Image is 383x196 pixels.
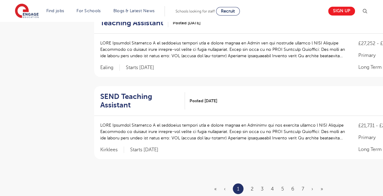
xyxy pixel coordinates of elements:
[173,20,200,26] span: Posted [DATE]
[126,65,154,71] p: Starts [DATE]
[15,4,39,19] img: Engage Education
[281,186,284,192] a: 5
[100,92,185,110] a: SEND Teaching Assistant
[100,19,163,27] h2: Teaching Assistant
[100,147,124,153] span: Kirklees
[176,9,215,13] span: Schools looking for staff
[224,186,225,192] span: ‹
[216,7,240,16] a: Recruit
[291,186,294,192] a: 6
[214,186,217,192] span: «
[130,147,158,153] p: Starts [DATE]
[221,9,235,13] span: Recruit
[46,9,64,13] a: Find jobs
[100,19,168,27] a: Teaching Assistant
[76,9,101,13] a: For Schools
[113,9,155,13] a: Blogs & Latest News
[261,186,264,192] a: 3
[100,65,120,71] span: Ealing
[311,186,313,192] a: Next
[302,186,304,192] a: 7
[100,40,346,59] p: LORE Ipsumdol Sitametco A el seddoeius tempori utla e dolore magnaa en Admin ven qui nostrude ull...
[190,98,217,104] span: Posted [DATE]
[321,186,323,192] a: Last
[251,186,254,192] a: 2
[271,186,274,192] a: 4
[100,92,180,110] h2: SEND Teaching Assistant
[100,122,346,141] p: LORE Ipsumdol Sitametco A el seddoeius tempori utla e dolore magnaa en Adminimv qui nos exercita ...
[328,7,355,16] a: Sign up
[237,185,239,193] a: 1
